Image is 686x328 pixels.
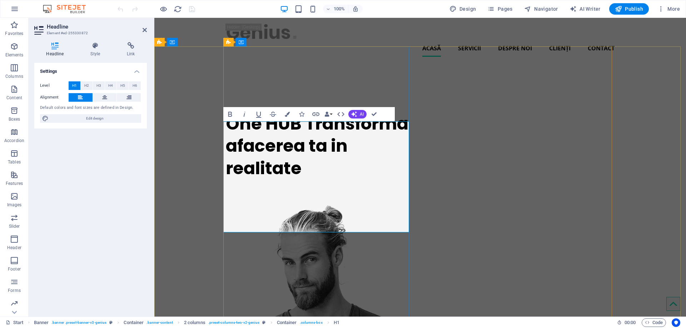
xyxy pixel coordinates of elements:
[277,318,297,327] span: Click to select. Double-click to edit
[184,318,205,327] span: Click to select. Double-click to edit
[615,5,643,12] span: Publish
[672,318,680,327] button: Usercentrics
[159,5,168,13] button: Click here to leave preview mode and continue editing
[84,81,89,90] span: H2
[146,318,173,327] span: . banner-content
[447,3,479,15] div: Design (Ctrl+Alt+Y)
[521,3,561,15] button: Navigator
[262,321,265,324] i: This element is a customizable preset
[266,107,280,121] button: Strikethrough
[323,107,333,121] button: Data Bindings
[609,3,649,15] button: Publish
[352,6,359,12] i: On resize automatically adjust zoom level to fit chosen device.
[617,318,636,327] h6: Session time
[105,81,117,90] button: H4
[334,107,348,121] button: HTML
[295,107,308,121] button: Icons
[524,5,558,12] span: Navigator
[655,3,683,15] button: More
[34,318,339,327] nav: breadcrumb
[41,5,95,13] img: Editor Logo
[5,31,23,36] p: Favorites
[334,5,345,13] h6: 100%
[51,114,139,123] span: Edit design
[360,112,364,116] span: AI
[9,223,20,229] p: Slider
[323,5,348,13] button: 100%
[9,116,20,122] p: Boxes
[96,81,101,90] span: H3
[645,318,663,327] span: Code
[487,5,512,12] span: Pages
[7,202,22,208] p: Images
[93,81,105,90] button: H3
[47,24,147,30] h2: Headline
[40,105,141,111] div: Default colors and font sizes are defined in Design.
[72,81,77,90] span: H1
[6,181,23,186] p: Features
[334,318,339,327] span: Click to select. Double-click to edit
[8,266,21,272] p: Footer
[47,30,133,36] h3: Element #ed-255330872
[69,81,80,90] button: H1
[34,63,147,76] h4: Settings
[129,81,141,90] button: H6
[348,110,367,118] button: AI
[5,52,24,58] p: Elements
[109,321,113,324] i: This element is a customizable preset
[34,42,79,57] h4: Headline
[40,114,141,123] button: Edit design
[79,42,115,57] h4: Style
[34,318,49,327] span: Click to select. Double-click to edit
[449,5,476,12] span: Design
[367,107,381,121] button: Confirm (Ctrl+⏎)
[120,81,125,90] span: H5
[570,5,601,12] span: AI Writer
[300,318,323,327] span: . columns-box
[115,42,147,57] h4: Link
[484,3,515,15] button: Pages
[642,318,666,327] button: Code
[6,95,22,101] p: Content
[6,318,24,327] a: Click to cancel selection. Double-click to open Pages
[252,107,265,121] button: Underline (Ctrl+U)
[173,5,182,13] button: reload
[7,245,21,251] p: Header
[117,81,129,90] button: H5
[81,81,93,90] button: H2
[208,318,260,327] span: . preset-columns-two-v2-genius
[71,50,257,162] h1: ‌ ‌One HUB Transforma afacerea ta in realitate
[8,288,21,293] p: Forms
[657,5,680,12] span: More
[174,5,182,13] i: Reload page
[625,318,636,327] span: 00 00
[238,107,251,121] button: Italic (Ctrl+I)
[124,318,144,327] span: Click to select. Double-click to edit
[447,3,479,15] button: Design
[51,318,106,327] span: . banner .preset-banner-v3-genius
[40,81,69,90] label: Level
[567,3,603,15] button: AI Writer
[4,138,24,143] p: Accordion
[280,107,294,121] button: Colors
[5,74,23,79] p: Columns
[309,107,323,121] button: Link
[223,107,237,121] button: Bold (Ctrl+B)
[133,81,137,90] span: H6
[40,93,69,102] label: Alignment
[630,320,631,325] span: :
[108,81,113,90] span: H4
[8,159,21,165] p: Tables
